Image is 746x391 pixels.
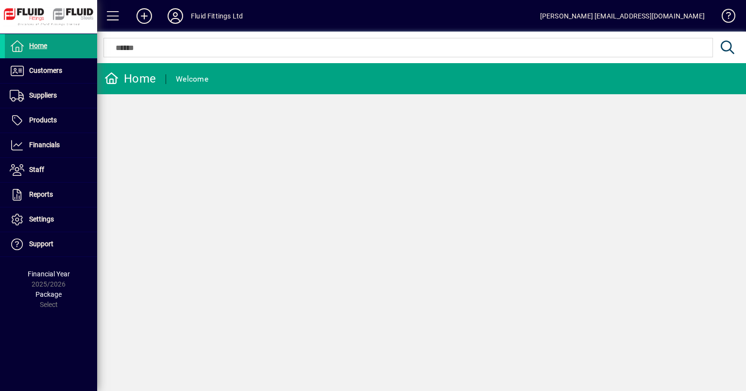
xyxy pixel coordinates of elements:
[29,42,47,50] span: Home
[35,290,62,298] span: Package
[540,8,705,24] div: [PERSON_NAME] [EMAIL_ADDRESS][DOMAIN_NAME]
[160,7,191,25] button: Profile
[5,108,97,133] a: Products
[29,141,60,149] span: Financials
[29,240,53,248] span: Support
[5,183,97,207] a: Reports
[5,232,97,256] a: Support
[5,59,97,83] a: Customers
[5,133,97,157] a: Financials
[104,71,156,86] div: Home
[129,7,160,25] button: Add
[29,190,53,198] span: Reports
[5,207,97,232] a: Settings
[29,215,54,223] span: Settings
[714,2,734,34] a: Knowledge Base
[28,270,70,278] span: Financial Year
[29,91,57,99] span: Suppliers
[191,8,243,24] div: Fluid Fittings Ltd
[29,67,62,74] span: Customers
[29,116,57,124] span: Products
[29,166,44,173] span: Staff
[5,84,97,108] a: Suppliers
[176,71,208,87] div: Welcome
[5,158,97,182] a: Staff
